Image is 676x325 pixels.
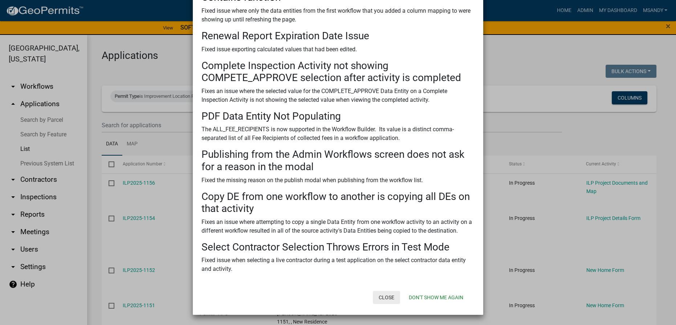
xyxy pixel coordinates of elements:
[201,256,475,273] p: Fixed issue when selecting a live contractor during a test application on the select contractor d...
[373,291,400,304] button: Close
[201,7,475,24] p: Fixed issue where only the data entities from the first workflow that you added a column mapping ...
[201,148,475,173] h3: Publishing from the Admin Workflows screen does not ask for a reason in the modal
[403,291,469,304] button: Don't show me again
[201,30,475,42] h3: Renewal Report Expiration Date Issue
[201,110,475,123] h3: PDF Data Entity Not Populating
[201,241,475,253] h3: Select Contractor Selection Throws Errors in Test Mode
[201,125,475,143] p: The ALL_FEE_RECIPIENTS is now supported in the Workflow Builder. Its value is a distinct comma-se...
[201,190,475,215] h3: Copy DE from one workflow to another is copying all DEs on that activity
[201,45,475,54] p: Fixed issue exporting calculated values that had been edited.
[201,60,475,84] h3: Complete Inspection Activity not showing COMPETE_APPROVE selection after activity is completed
[201,176,475,185] p: Fixed the missing reason on the publish modal when publishing from the workflow list.
[201,218,475,235] p: Fixes an issue where attempting to copy a single Data Entity from one workflow activity to an act...
[201,87,475,104] p: Fixes an issue where the selected value for the COMPLETE_APPROVE Data Entity on a Complete Inspec...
